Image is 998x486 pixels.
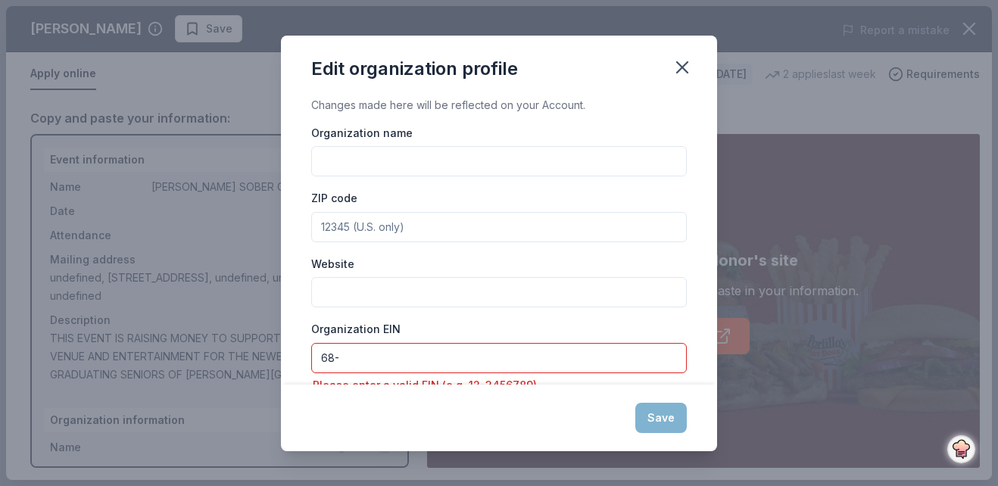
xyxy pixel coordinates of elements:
div: Edit organization profile [311,57,518,81]
label: ZIP code [311,191,357,206]
label: Website [311,257,354,272]
label: Organization name [311,126,413,141]
input: 12-3456789 [311,343,687,373]
div: Please enter a valid EIN (e.g. 12-3456789). [311,376,687,394]
input: 12345 (U.S. only) [311,212,687,242]
div: Changes made here will be reflected on your Account. [311,96,687,114]
label: Organization EIN [311,322,401,337]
